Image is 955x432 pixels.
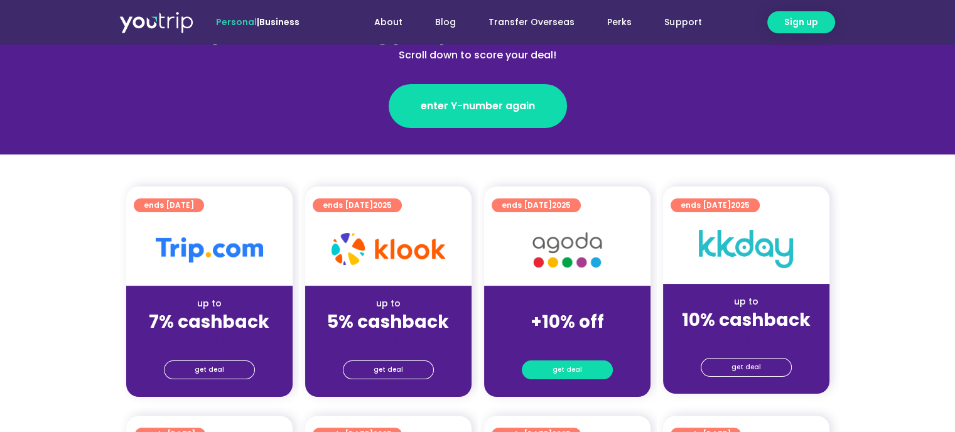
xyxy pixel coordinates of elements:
div: up to [315,297,461,310]
a: Transfer Overseas [472,11,591,34]
span: 2025 [552,200,571,210]
div: (for stays only) [136,333,283,347]
div: (for stays only) [494,333,640,347]
a: get deal [343,360,434,379]
nav: Menu [333,11,718,34]
a: get deal [701,358,792,377]
a: ends [DATE] [134,198,204,212]
div: Scroll down to score your deal! [205,48,750,63]
span: ends [DATE] [502,198,571,212]
strong: 10% cashback [682,308,811,332]
a: ends [DATE]2025 [492,198,581,212]
span: get deal [374,361,403,379]
a: Sign up [767,11,835,33]
a: get deal [522,360,613,379]
span: Sign up [784,16,818,29]
a: enter Y-number again [389,84,567,128]
a: Business [259,16,299,28]
div: (for stays only) [673,332,819,345]
a: Support [648,11,718,34]
span: get deal [731,359,761,376]
span: ends [DATE] [144,198,194,212]
a: Perks [591,11,648,34]
a: Blog [419,11,472,34]
strong: 5% cashback [327,310,449,334]
a: About [358,11,419,34]
div: up to [673,295,819,308]
span: enter Y-number again [421,99,535,114]
strong: +10% off [531,310,604,334]
div: (for stays only) [315,333,461,347]
span: up to [556,297,579,310]
span: Personal [216,16,257,28]
span: 2025 [731,200,750,210]
a: get deal [164,360,255,379]
span: | [216,16,299,28]
span: ends [DATE] [681,198,750,212]
span: 2025 [373,200,392,210]
strong: 7% cashback [149,310,269,334]
div: up to [136,297,283,310]
a: ends [DATE]2025 [313,198,402,212]
a: ends [DATE]2025 [671,198,760,212]
span: get deal [553,361,582,379]
span: ends [DATE] [323,198,392,212]
span: get deal [195,361,224,379]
